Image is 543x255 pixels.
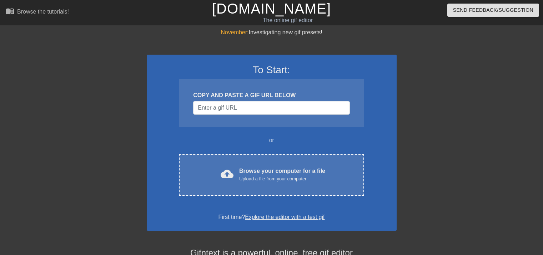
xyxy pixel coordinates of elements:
[221,167,233,180] span: cloud_upload
[17,9,69,15] div: Browse the tutorials!
[447,4,539,17] button: Send Feedback/Suggestion
[6,7,14,15] span: menu_book
[239,167,325,182] div: Browse your computer for a file
[221,29,248,35] span: November:
[6,7,69,18] a: Browse the tutorials!
[147,28,397,37] div: Investigating new gif presets!
[193,91,350,100] div: COPY AND PASTE A GIF URL BELOW
[193,101,350,115] input: Username
[239,175,325,182] div: Upload a file from your computer
[212,1,331,16] a: [DOMAIN_NAME]
[156,213,387,221] div: First time?
[185,16,391,25] div: The online gif editor
[245,214,325,220] a: Explore the editor with a test gif
[156,64,387,76] h3: To Start:
[165,136,378,145] div: or
[453,6,533,15] span: Send Feedback/Suggestion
